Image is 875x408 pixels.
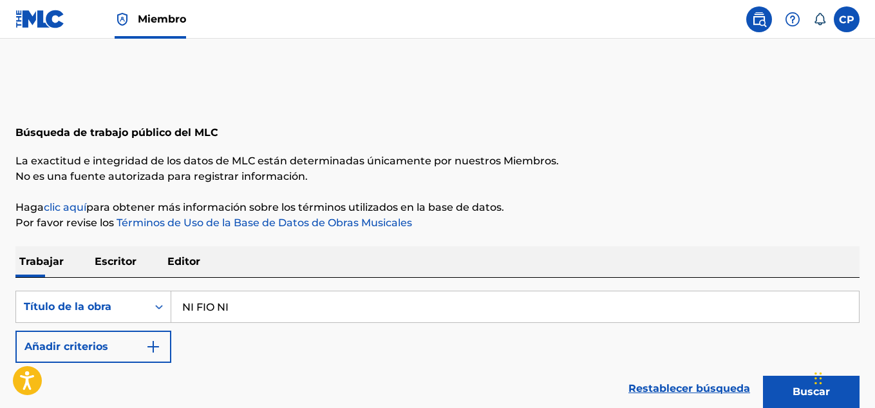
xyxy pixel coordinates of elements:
[15,170,308,182] font: No es una fuente autorizada para registrar información.
[628,382,750,394] font: Restablecer búsqueda
[44,201,86,213] a: clic aquí
[813,13,826,26] div: Notificaciones
[746,6,772,32] a: Búsqueda pública
[15,331,171,363] button: Añadir criterios
[95,255,136,267] font: Escritor
[15,155,559,167] font: La exactitud e integridad de los datos de MLC están determinadas únicamente por nuestros Miembros.
[814,359,822,398] div: Arrastrar
[86,201,504,213] font: para obtener más información sobre los términos utilizados en la base de datos.
[780,6,805,32] div: Ayuda
[834,6,860,32] div: Menú de usuario
[15,217,114,229] font: Por favor revise los
[763,376,860,408] button: Buscar
[24,340,108,353] font: Añadir criterios
[114,217,412,229] a: Términos de Uso de la Base de Datos de Obras Musicales
[167,255,200,267] font: Editor
[15,10,65,28] img: Logotipo del MLC
[793,385,830,398] font: Buscar
[115,12,130,27] img: Titular de los derechos superior
[15,201,44,213] font: Haga
[117,217,412,229] font: Términos de Uso de la Base de Datos de Obras Musicales
[839,226,875,351] iframe: Centro de recursos
[146,339,161,355] img: 9d2ae6d4665cec9f34b9.svg
[811,346,875,408] iframe: Widget de chat
[785,12,800,27] img: ayuda
[138,13,186,25] font: Miembro
[751,12,767,27] img: buscar
[24,300,111,313] font: Título de la obra
[15,126,218,139] font: Búsqueda de trabajo público del MLC
[19,255,64,267] font: Trabajar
